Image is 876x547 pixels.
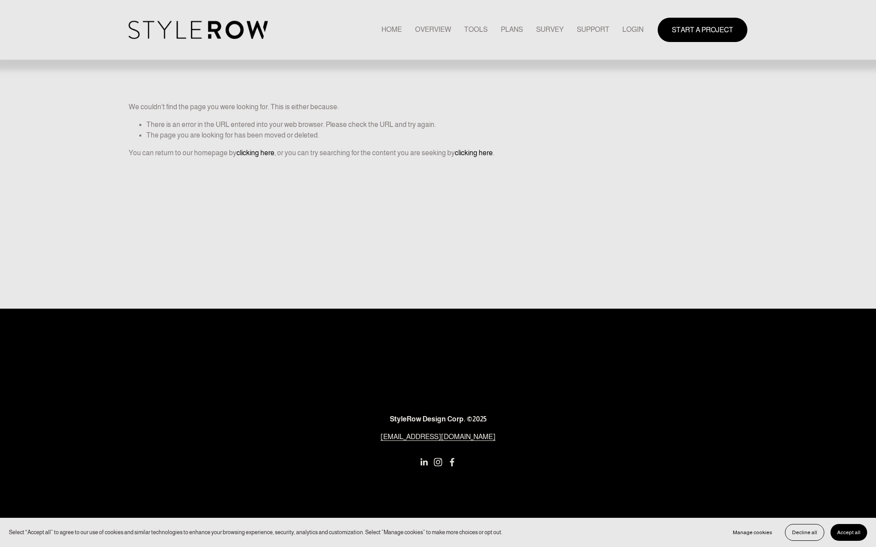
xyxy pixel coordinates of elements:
[146,130,747,141] li: The page you are looking for has been moved or deleted.
[536,24,564,36] a: SURVEY
[146,119,747,130] li: There is an error in the URL entered into your web browser. Please check the URL and try again.
[733,529,772,536] span: Manage cookies
[9,528,503,536] p: Select “Accept all” to agree to our use of cookies and similar technologies to enhance your brows...
[501,24,523,36] a: PLANS
[622,24,644,36] a: LOGIN
[419,458,428,467] a: LinkedIn
[464,24,488,36] a: TOOLS
[448,458,457,467] a: Facebook
[415,24,451,36] a: OVERVIEW
[577,24,609,35] span: SUPPORT
[837,529,861,536] span: Accept all
[129,148,747,158] p: You can return to our homepage by , or you can try searching for the content you are seeking by .
[381,432,495,442] a: [EMAIL_ADDRESS][DOMAIN_NAME]
[830,524,867,541] button: Accept all
[129,67,747,112] p: We couldn't find the page you were looking for. This is either because:
[792,529,817,536] span: Decline all
[455,149,493,157] a: clicking here
[658,18,747,42] a: START A PROJECT
[434,458,442,467] a: Instagram
[390,415,487,423] strong: StyleRow Design Corp. ©2025
[236,149,274,157] a: clicking here
[726,524,779,541] button: Manage cookies
[785,524,824,541] button: Decline all
[129,21,268,39] img: StyleRow
[577,24,609,36] a: folder dropdown
[381,24,402,36] a: HOME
